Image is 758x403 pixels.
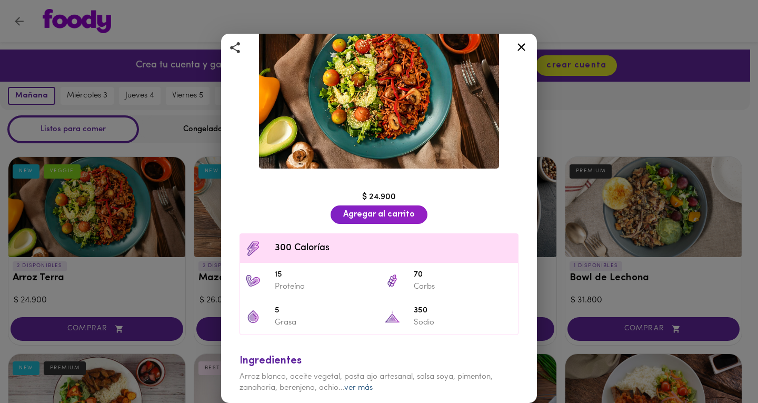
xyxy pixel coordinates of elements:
span: 350 [414,305,513,317]
span: 5 [275,305,374,317]
span: 15 [275,269,374,281]
img: 70 Carbs [384,273,400,289]
a: ver más [344,384,373,392]
div: Ingredientes [240,353,518,369]
img: Contenido calórico [245,241,261,257]
button: Agregar al carrito [331,205,427,224]
img: 5 Grasa [245,309,261,325]
span: Agregar al carrito [343,210,415,220]
span: 300 Calorías [275,241,513,255]
p: Carbs [414,281,513,292]
div: $ 24.900 [234,191,524,203]
p: Proteína [275,281,374,292]
span: 70 [414,269,513,281]
p: Grasa [275,317,374,328]
img: Arroz Terra [259,7,499,169]
span: Arroz blanco, aceite vegetal, pasta ajo artesanal, salsa soya, pimenton, zanahoria, berenjena, ac... [240,373,493,392]
iframe: Messagebird Livechat Widget [697,342,747,392]
img: 15 Proteína [245,273,261,289]
img: 350 Sodio [384,309,400,325]
p: Sodio [414,317,513,328]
